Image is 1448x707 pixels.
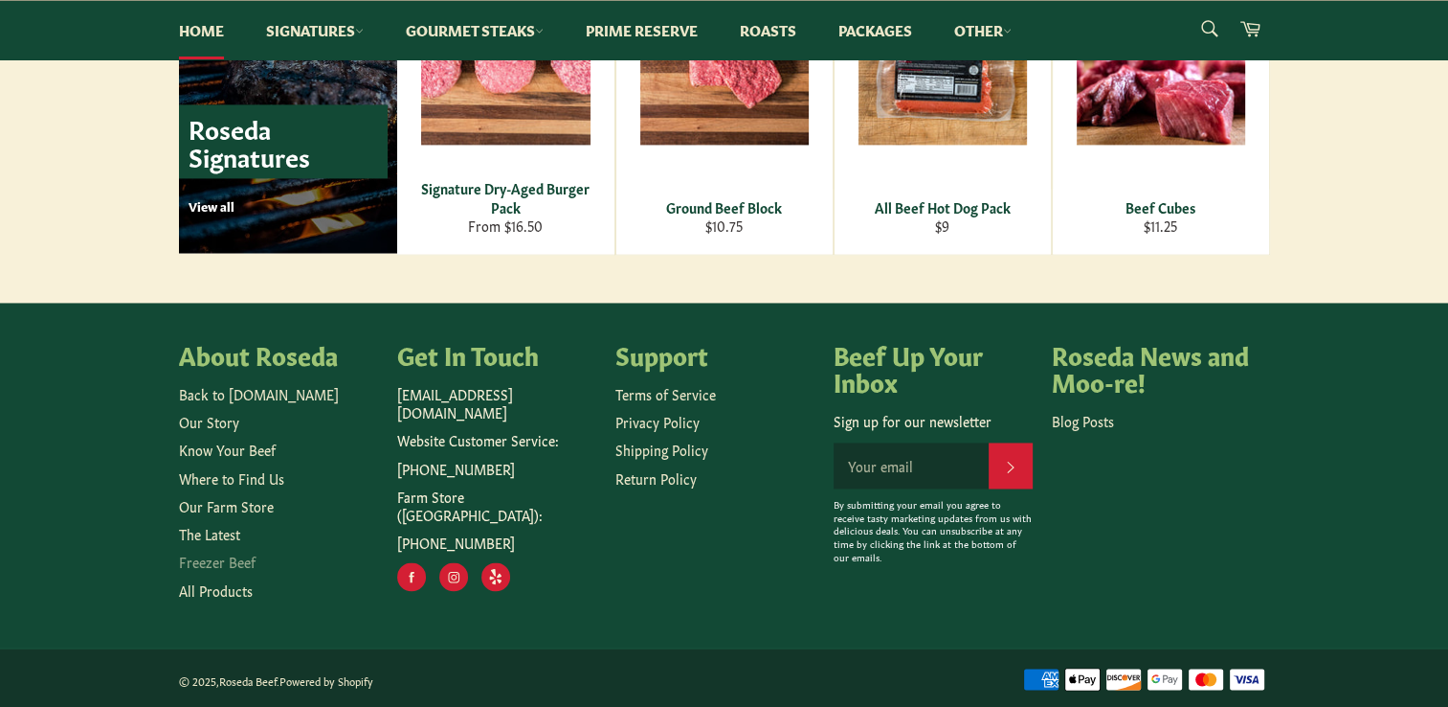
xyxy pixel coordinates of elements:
div: $10.75 [628,217,820,235]
a: Shipping Policy [615,440,708,459]
p: View all [189,197,388,215]
a: Signatures [247,1,383,59]
p: Farm Store ([GEOGRAPHIC_DATA]): [397,488,596,525]
a: Privacy Policy [615,412,700,431]
a: Freezer Beef [179,552,256,571]
a: Packages [819,1,931,59]
div: Ground Beef Block [628,198,820,217]
div: All Beef Hot Dog Pack [846,198,1038,217]
a: Gourmet Steaks [387,1,563,59]
a: All Products [179,581,253,600]
a: Powered by Shopify [279,673,373,688]
a: Terms of Service [615,384,716,403]
p: By submitting your email you agree to receive tasty marketing updates from us with delicious deal... [834,498,1033,564]
div: Beef Cubes [1064,198,1257,217]
div: From $16.50 [409,217,602,235]
a: Roseda Beef [219,673,277,688]
p: Roseda Signatures [179,104,388,178]
a: Home [160,1,243,59]
div: $9 [846,217,1038,235]
p: Website Customer Service: [397,431,596,449]
a: Prime Reserve [567,1,717,59]
p: [EMAIL_ADDRESS][DOMAIN_NAME] [397,385,596,422]
a: Our Farm Store [179,496,274,515]
a: Other [935,1,1031,59]
div: $11.25 [1064,217,1257,235]
p: [PHONE_NUMBER] [397,460,596,478]
p: [PHONE_NUMBER] [397,534,596,552]
a: Where to Find Us [179,468,284,488]
h4: Roseda News and Moo-re! [1052,341,1251,394]
a: Blog Posts [1052,411,1114,430]
a: Our Story [179,412,239,431]
div: Signature Dry-Aged Burger Pack [409,179,602,217]
h4: Get In Touch [397,341,596,368]
a: Return Policy [615,468,697,488]
a: The Latest [179,524,240,543]
h4: Support [615,341,814,368]
a: Back to [DOMAIN_NAME] [179,384,339,403]
p: Sign up for our newsletter [834,412,1033,430]
a: Roasts [721,1,815,59]
input: Your email [834,443,989,489]
h4: Beef Up Your Inbox [834,341,1033,394]
h4: About Roseda [179,341,378,368]
a: Know Your Beef [179,440,276,459]
small: © 2025, . [179,673,373,688]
